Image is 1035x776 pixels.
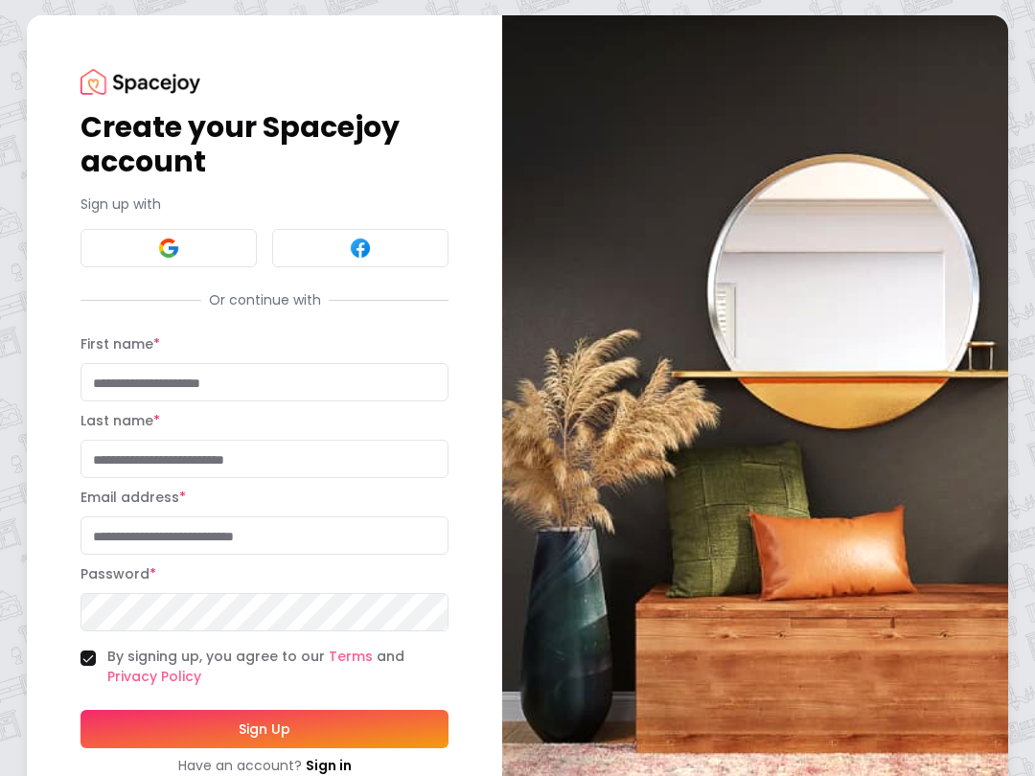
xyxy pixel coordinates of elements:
[80,411,160,430] label: Last name
[80,564,156,583] label: Password
[80,488,186,507] label: Email address
[80,110,448,179] h1: Create your Spacejoy account
[80,710,448,748] button: Sign Up
[80,334,160,354] label: First name
[80,69,200,95] img: Spacejoy Logo
[349,237,372,260] img: Facebook signin
[306,756,352,775] a: Sign in
[80,194,448,214] p: Sign up with
[80,756,448,775] div: Have an account?
[157,237,180,260] img: Google signin
[201,290,329,309] span: Or continue with
[107,647,448,687] label: By signing up, you agree to our and
[329,647,373,666] a: Terms
[107,667,201,686] a: Privacy Policy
